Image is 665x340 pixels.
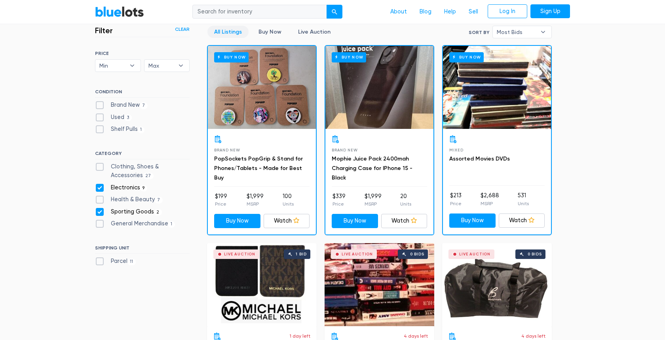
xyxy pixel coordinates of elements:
[521,332,545,340] p: 4 days left
[499,213,545,228] a: Watch
[450,200,462,207] p: Price
[332,52,366,62] h6: Buy Now
[518,191,529,207] li: 531
[95,257,136,266] label: Parcel
[381,214,427,228] a: Watch
[291,26,337,38] a: Live Auction
[154,209,162,215] span: 2
[95,89,190,98] h6: CONDITION
[215,192,227,208] li: $199
[140,185,147,191] span: 9
[283,192,294,208] li: 100
[208,46,316,129] a: Buy Now
[124,60,141,72] b: ▾
[214,52,249,62] h6: Buy Now
[342,252,373,256] div: Live Auction
[449,148,463,152] span: Mixed
[95,125,144,134] label: Shelf Pulls
[214,148,240,152] span: Brand New
[296,252,306,256] div: 1 bid
[325,46,433,129] a: Buy Now
[124,115,132,121] span: 3
[140,102,148,109] span: 7
[442,243,552,326] a: Live Auction 0 bids
[264,214,310,228] a: Watch
[207,243,317,326] a: Live Auction 1 bid
[488,4,527,19] a: Log In
[215,200,227,208] p: Price
[290,332,310,340] p: 1 day left
[175,26,190,33] a: Clear
[95,208,162,216] label: Sporting Goods
[95,6,144,17] a: BlueLots
[469,29,489,36] label: Sort By
[224,252,255,256] div: Live Auction
[449,155,510,162] a: Assorted Movies DVDs
[332,192,346,208] li: $339
[247,192,264,208] li: $1,999
[332,155,412,181] a: Mophie Juice Pack 2400mah Charging Case for IPhone 15 - Black
[95,245,190,254] h6: SHIPPING UNIT
[462,4,484,19] a: Sell
[450,191,462,207] li: $213
[443,46,551,129] a: Buy Now
[481,200,499,207] p: MSRP
[530,4,570,19] a: Sign Up
[95,219,175,228] label: General Merchandise
[95,195,163,204] label: Health & Beauty
[518,200,529,207] p: Units
[99,60,125,72] span: Min
[95,26,113,35] h3: Filter
[95,51,190,56] h6: PRICE
[438,4,462,19] a: Help
[400,192,411,208] li: 20
[95,101,148,110] label: Brand New
[459,252,490,256] div: Live Auction
[535,26,551,38] b: ▾
[207,26,249,38] a: All Listings
[410,252,424,256] div: 0 bids
[449,52,484,62] h6: Buy Now
[400,200,411,208] p: Units
[168,221,175,228] span: 1
[214,214,260,228] a: Buy Now
[155,197,163,203] span: 7
[481,191,499,207] li: $2,688
[214,155,303,181] a: PopSockets PopGrip & Stand for Phones/Tablets - Made for Best Buy
[192,5,327,19] input: Search for inventory
[95,183,147,192] label: Electronics
[365,192,382,208] li: $1,999
[95,151,190,159] h6: CATEGORY
[332,148,357,152] span: Brand New
[252,26,288,38] a: Buy Now
[404,332,428,340] p: 4 days left
[332,200,346,208] p: Price
[528,252,542,256] div: 0 bids
[95,162,190,179] label: Clothing, Shoes & Accessories
[143,173,154,179] span: 27
[332,214,378,228] a: Buy Now
[325,243,434,326] a: Live Auction 0 bids
[138,127,144,133] span: 1
[173,60,189,72] b: ▾
[413,4,438,19] a: Blog
[449,213,496,228] a: Buy Now
[247,200,264,208] p: MSRP
[384,4,413,19] a: About
[127,259,136,265] span: 11
[95,113,132,122] label: Used
[283,200,294,208] p: Units
[497,26,536,38] span: Most Bids
[365,200,382,208] p: MSRP
[148,60,175,72] span: Max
